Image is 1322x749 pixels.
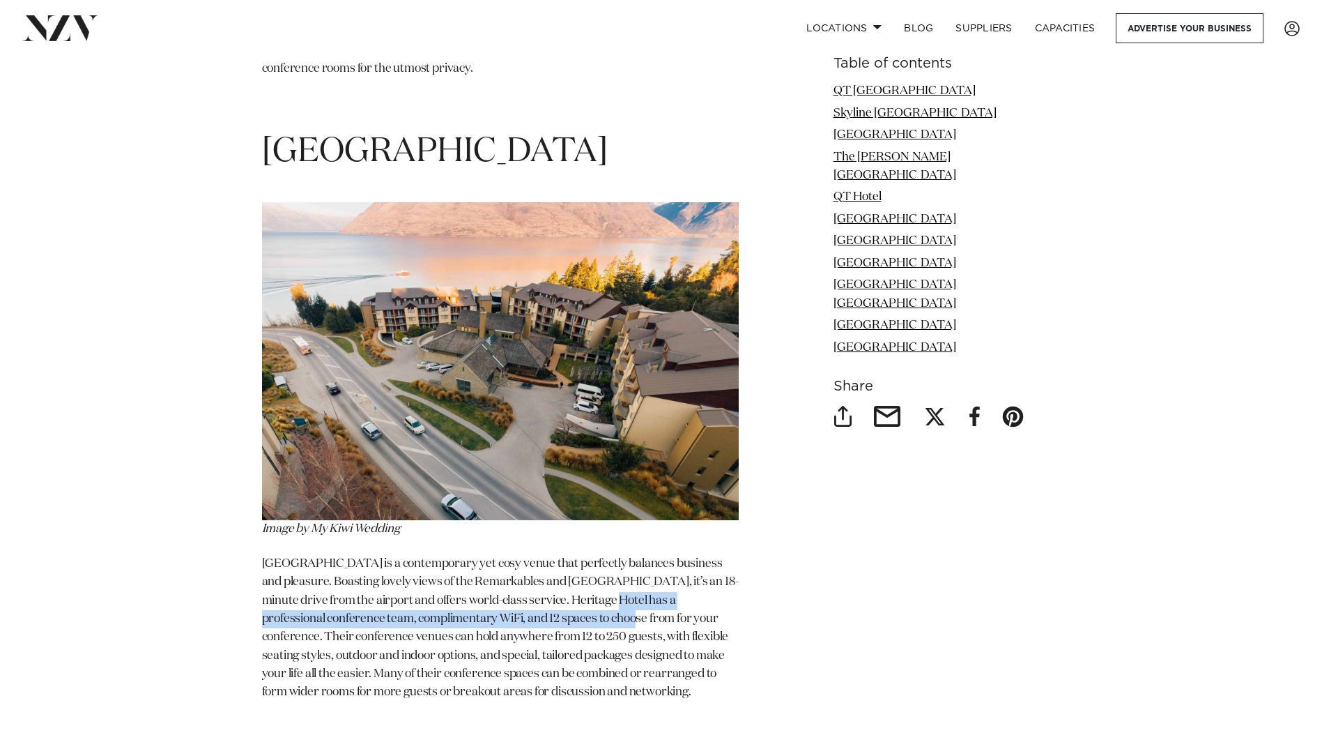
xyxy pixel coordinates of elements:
[262,523,400,535] em: Image by My Kiwi Wedding
[833,191,882,203] a: QT Hotel
[833,235,956,247] a: [GEOGRAPHIC_DATA]
[1116,13,1263,43] a: Advertise your business
[833,129,956,141] a: [GEOGRAPHIC_DATA]
[833,85,976,97] a: QT [GEOGRAPHIC_DATA]
[833,56,1061,71] h6: Table of contents
[893,13,944,43] a: BLOG
[833,279,956,309] a: [GEOGRAPHIC_DATA] [GEOGRAPHIC_DATA]
[944,13,1023,43] a: SUPPLIERS
[262,558,739,698] span: [GEOGRAPHIC_DATA] is a contemporary yet cosy venue that perfectly balances business and pleasure....
[1024,13,1107,43] a: Capacities
[22,15,98,40] img: nzv-logo.png
[833,151,956,181] a: The [PERSON_NAME][GEOGRAPHIC_DATA]
[833,213,956,225] a: [GEOGRAPHIC_DATA]
[833,379,1061,394] h6: Share
[833,107,997,119] a: Skyline [GEOGRAPHIC_DATA]
[833,257,956,269] a: [GEOGRAPHIC_DATA]
[833,341,956,353] a: [GEOGRAPHIC_DATA]
[262,135,608,169] span: [GEOGRAPHIC_DATA]
[833,319,956,331] a: [GEOGRAPHIC_DATA]
[795,13,893,43] a: Locations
